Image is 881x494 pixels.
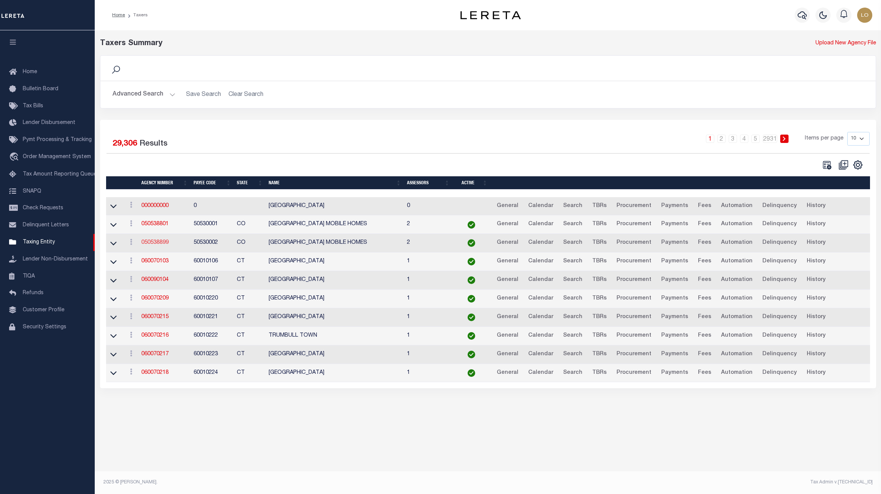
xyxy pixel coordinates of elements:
td: [GEOGRAPHIC_DATA] MOBILE HOMES [266,215,404,234]
a: Fees [695,330,715,342]
a: Automation [718,256,756,268]
span: Lender Non-Disbursement [23,257,88,262]
a: Delinquency [759,348,800,361]
a: Fees [695,237,715,249]
a: General [493,293,522,305]
a: History [803,311,829,323]
td: 0 [404,197,452,216]
a: Upload New Agency File [815,39,876,48]
a: 050538801 [141,221,169,227]
a: 1 [706,135,714,143]
span: Items per page [805,135,843,143]
a: Search [560,293,586,305]
a: General [493,237,522,249]
a: Search [560,274,586,286]
a: General [493,330,522,342]
span: 29,306 [113,140,137,148]
td: CT [234,252,266,271]
a: Procurement [613,330,655,342]
a: Delinquency [759,367,800,379]
a: 3 [729,135,737,143]
a: Procurement [613,367,655,379]
td: CT [234,364,266,383]
a: Calendar [525,256,557,268]
a: Fees [695,367,715,379]
td: CT [234,327,266,345]
a: History [803,218,829,231]
a: Automation [718,348,756,361]
a: Home [112,13,125,17]
img: check-icon-green.svg [468,276,475,284]
img: svg+xml;base64,PHN2ZyB4bWxucz0iaHR0cDovL3d3dy53My5vcmcvMjAwMC9zdmciIHBvaW50ZXItZXZlbnRzPSJub25lIi... [857,8,872,23]
a: Delinquency [759,218,800,231]
img: check-icon-green.svg [468,295,475,303]
a: Automation [718,293,756,305]
a: Delinquency [759,330,800,342]
td: [GEOGRAPHIC_DATA] MOBILE HOMES [266,234,404,252]
td: 1 [404,345,452,364]
a: 060070215 [141,314,169,320]
a: Search [560,237,586,249]
img: check-icon-green.svg [468,332,475,340]
td: 2 [404,234,452,252]
a: Payments [658,274,692,286]
a: Automation [718,311,756,323]
a: TBRs [589,218,610,231]
a: Automation [718,367,756,379]
td: 2 [404,215,452,234]
a: History [803,330,829,342]
a: Automation [718,237,756,249]
a: Calendar [525,348,557,361]
a: Payments [658,218,692,231]
td: 60010224 [191,364,234,383]
span: Pymt Processing & Tracking [23,137,92,143]
a: History [803,237,829,249]
a: General [493,218,522,231]
a: Search [560,330,586,342]
a: Calendar [525,274,557,286]
td: CT [234,290,266,308]
img: check-icon-green.svg [468,314,475,321]
td: 60010220 [191,290,234,308]
a: Delinquency [759,293,800,305]
span: TIQA [23,273,35,279]
a: Calendar [525,218,557,231]
a: Calendar [525,200,557,212]
td: 1 [404,364,452,383]
a: Automation [718,200,756,212]
a: TBRs [589,293,610,305]
a: Procurement [613,200,655,212]
a: Payments [658,330,692,342]
img: check-icon-green.svg [468,239,475,247]
span: Tax Bills [23,104,43,109]
a: TBRs [589,200,610,212]
label: Results [139,138,167,150]
a: Calendar [525,330,557,342]
a: Delinquency [759,237,800,249]
a: Payments [658,311,692,323]
a: 4 [740,135,748,143]
a: Automation [718,330,756,342]
a: Automation [718,274,756,286]
a: 060070216 [141,333,169,338]
a: Payments [658,237,692,249]
td: [GEOGRAPHIC_DATA] [266,345,404,364]
td: [GEOGRAPHIC_DATA] [266,252,404,271]
a: Fees [695,256,715,268]
a: General [493,256,522,268]
a: Calendar [525,293,557,305]
a: Procurement [613,348,655,361]
a: General [493,348,522,361]
a: TBRs [589,311,610,323]
img: check-icon-green.svg [468,221,475,229]
td: 50530002 [191,234,234,252]
td: CT [234,308,266,327]
a: History [803,367,829,379]
td: [GEOGRAPHIC_DATA] [266,290,404,308]
th: State: activate to sort column ascending [234,176,266,190]
img: check-icon-green.svg [468,258,475,265]
a: 000000000 [141,203,169,209]
a: Delinquency [759,256,800,268]
th: Name: activate to sort column ascending [266,176,404,190]
span: Customer Profile [23,307,64,313]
